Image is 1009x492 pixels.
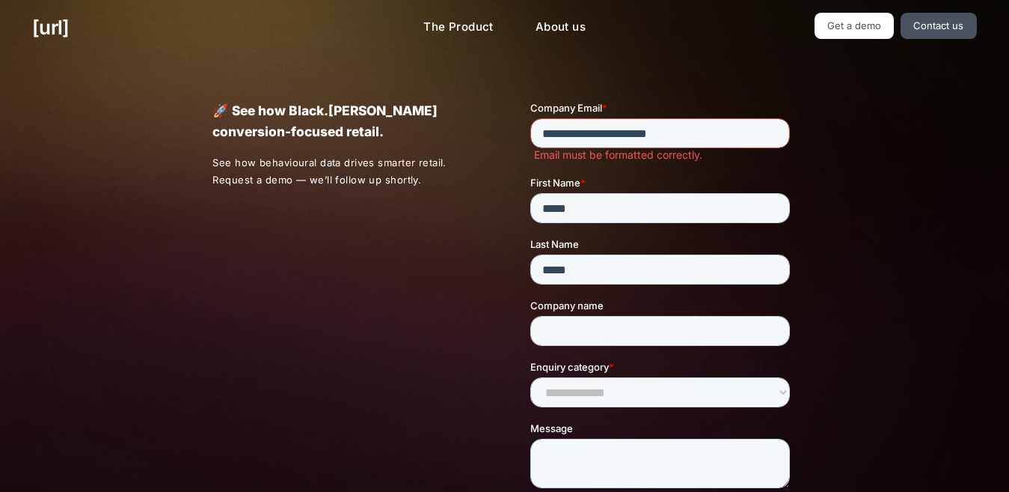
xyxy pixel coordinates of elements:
a: The Product [411,13,506,42]
a: About us [524,13,598,42]
a: Contact us [901,13,977,39]
a: [URL] [32,13,69,42]
p: 🚀 See how Black.[PERSON_NAME] conversion-focused retail. [212,100,478,142]
p: See how behavioural data drives smarter retail. Request a demo — we’ll follow up shortly. [212,154,479,189]
a: Get a demo [815,13,895,39]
